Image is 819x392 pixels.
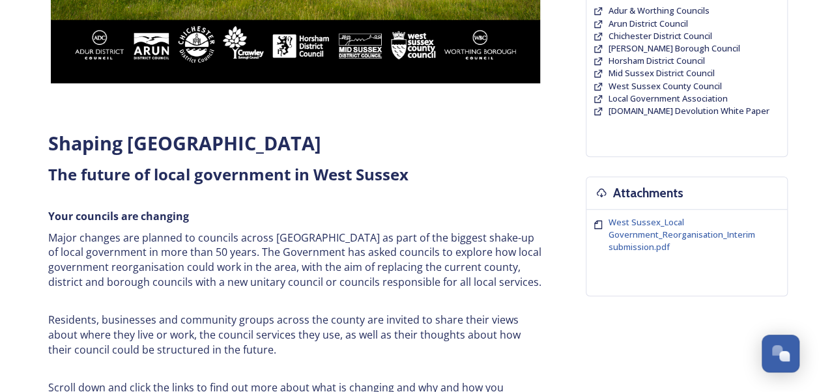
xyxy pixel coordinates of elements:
[609,55,705,67] a: Horsham District Council
[48,130,321,156] strong: Shaping [GEOGRAPHIC_DATA]
[762,335,799,372] button: Open Chat
[609,80,722,92] a: West Sussex County Council
[609,42,740,55] a: [PERSON_NAME] Borough Council
[609,5,710,17] a: Adur & Worthing Councils
[609,80,722,92] span: West Sussex County Council
[609,105,769,117] a: [DOMAIN_NAME] Devolution White Paper
[48,313,543,357] p: Residents, businesses and community groups across the county are invited to share their views abo...
[609,30,712,42] a: Chichester District Council
[609,18,688,30] a: Arun District Council
[609,55,705,66] span: Horsham District Council
[609,18,688,29] span: Arun District Council
[609,67,715,79] span: Mid Sussex District Council
[48,231,543,290] p: Major changes are planned to councils across [GEOGRAPHIC_DATA] as part of the biggest shake-up of...
[48,209,189,223] strong: Your councils are changing
[48,163,409,185] strong: The future of local government in West Sussex
[609,67,715,79] a: Mid Sussex District Council
[613,184,683,203] h3: Attachments
[609,92,728,105] a: Local Government Association
[609,216,755,253] span: West Sussex_Local Government_Reorganisation_Interim submission.pdf
[609,92,728,104] span: Local Government Association
[609,5,710,16] span: Adur & Worthing Councils
[609,42,740,54] span: [PERSON_NAME] Borough Council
